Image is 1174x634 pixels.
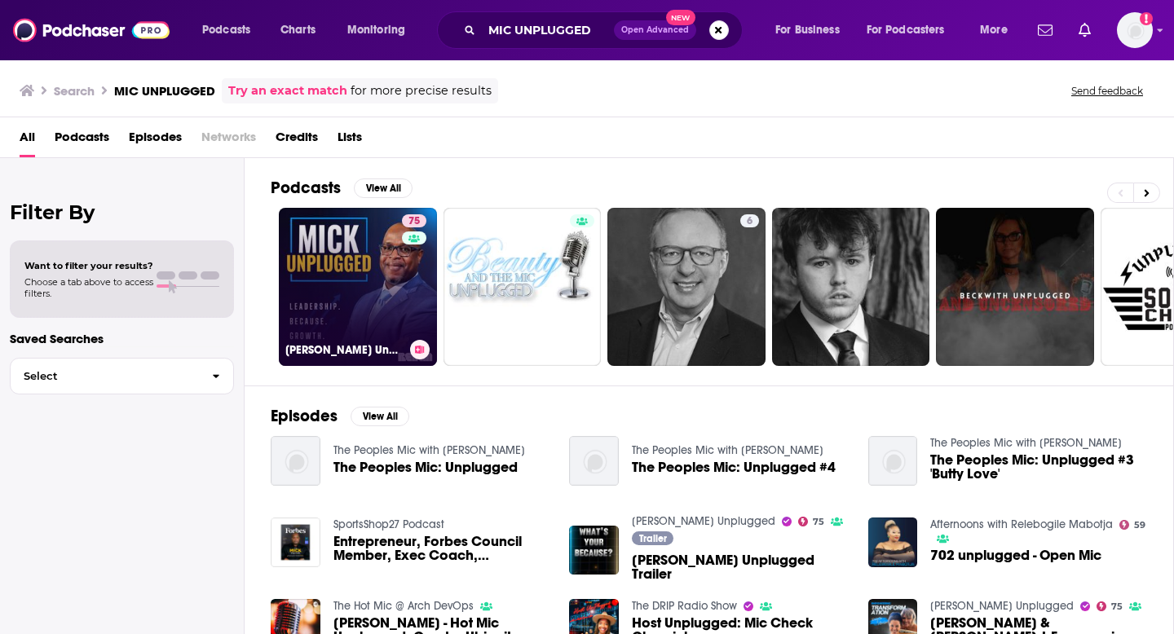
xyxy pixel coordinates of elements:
[279,208,437,366] a: 75[PERSON_NAME] Unplugged
[1072,16,1097,44] a: Show notifications dropdown
[1117,12,1153,48] span: Logged in as PTEPR25
[338,124,362,157] a: Lists
[764,17,860,43] button: open menu
[285,343,404,357] h3: [PERSON_NAME] Unplugged
[271,517,320,567] img: Entrepreneur, Forbes Council Member, Exec Coach, Owner/Host of Mic Unplugged Podcast Mick Hunt
[980,19,1008,42] span: More
[614,20,696,40] button: Open AdvancedNew
[930,548,1101,562] a: 702 unplugged - Open Mic
[621,26,689,34] span: Open Advanced
[867,19,945,42] span: For Podcasters
[13,15,170,46] img: Podchaser - Follow, Share and Rate Podcasts
[351,407,409,426] button: View All
[775,19,840,42] span: For Business
[202,19,250,42] span: Podcasts
[54,83,95,99] h3: Search
[354,178,413,198] button: View All
[868,436,918,486] img: The Peoples Mic: Unplugged #3 'Butty Love'
[11,371,199,381] span: Select
[639,534,667,544] span: Trailer
[402,214,426,227] a: 75
[632,553,849,581] span: [PERSON_NAME] Unplugged Trailer
[740,214,759,227] a: 6
[856,17,969,43] button: open menu
[55,124,109,157] a: Podcasts
[666,10,695,25] span: New
[10,358,234,394] button: Select
[10,331,234,346] p: Saved Searches
[969,17,1028,43] button: open menu
[351,81,492,100] span: for more precise results
[191,17,271,43] button: open menu
[24,260,153,271] span: Want to filter your results?
[569,436,619,486] img: The Peoples Mic: Unplugged #4
[333,460,518,474] a: The Peoples Mic: Unplugged
[798,517,824,526] a: 75
[1140,12,1153,25] svg: Add a profile image
[347,19,405,42] span: Monitoring
[747,214,753,230] span: 6
[24,276,153,299] span: Choose a tab above to access filters.
[271,178,341,198] h2: Podcasts
[1117,12,1153,48] img: User Profile
[1111,603,1123,610] span: 75
[114,83,215,99] h3: MIC UNPLUGGED
[10,200,234,224] h2: Filter By
[271,436,320,486] img: The Peoples Mic: Unplugged
[271,406,338,426] h2: Episodes
[930,453,1147,481] a: The Peoples Mic: Unplugged #3 'Butty Love'
[1117,12,1153,48] button: Show profile menu
[813,518,824,526] span: 75
[607,208,766,366] a: 6
[930,599,1074,613] a: Mick Unplugged
[333,517,444,531] a: SportsShop27 Podcast
[333,535,550,562] span: Entrepreneur, Forbes Council Member, Exec Coach, Owner/Host of Mic Unplugged Podcast [PERSON_NAME]
[482,17,614,43] input: Search podcasts, credits, & more...
[1031,16,1059,44] a: Show notifications dropdown
[271,178,413,198] a: PodcastsView All
[280,19,316,42] span: Charts
[333,443,525,457] a: The Peoples Mic with Jimmy Peoples
[228,81,347,100] a: Try an exact match
[1119,520,1145,530] a: 59
[333,599,474,613] a: The Hot Mic @ Arch DevOps
[930,436,1122,450] a: The Peoples Mic with Jimmy Peoples
[201,124,256,157] span: Networks
[632,599,737,613] a: The DRIP Radio Show
[632,514,775,528] a: Mick Unplugged
[632,460,836,474] a: The Peoples Mic: Unplugged #4
[868,517,918,567] img: 702 unplugged - Open Mic
[20,124,35,157] a: All
[129,124,182,157] a: Episodes
[276,124,318,157] a: Credits
[569,526,619,575] img: Mick Unplugged Trailer
[452,11,758,49] div: Search podcasts, credits, & more...
[333,535,550,562] a: Entrepreneur, Forbes Council Member, Exec Coach, Owner/Host of Mic Unplugged Podcast Mick Hunt
[1134,522,1145,529] span: 59
[632,553,849,581] a: Mick Unplugged Trailer
[408,214,420,230] span: 75
[270,17,325,43] a: Charts
[271,406,409,426] a: EpisodesView All
[1097,601,1123,611] a: 75
[336,17,426,43] button: open menu
[1066,84,1148,98] button: Send feedback
[632,443,823,457] a: The Peoples Mic with Jimmy Peoples
[930,517,1113,531] a: Afternoons with Relebogile Mabotja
